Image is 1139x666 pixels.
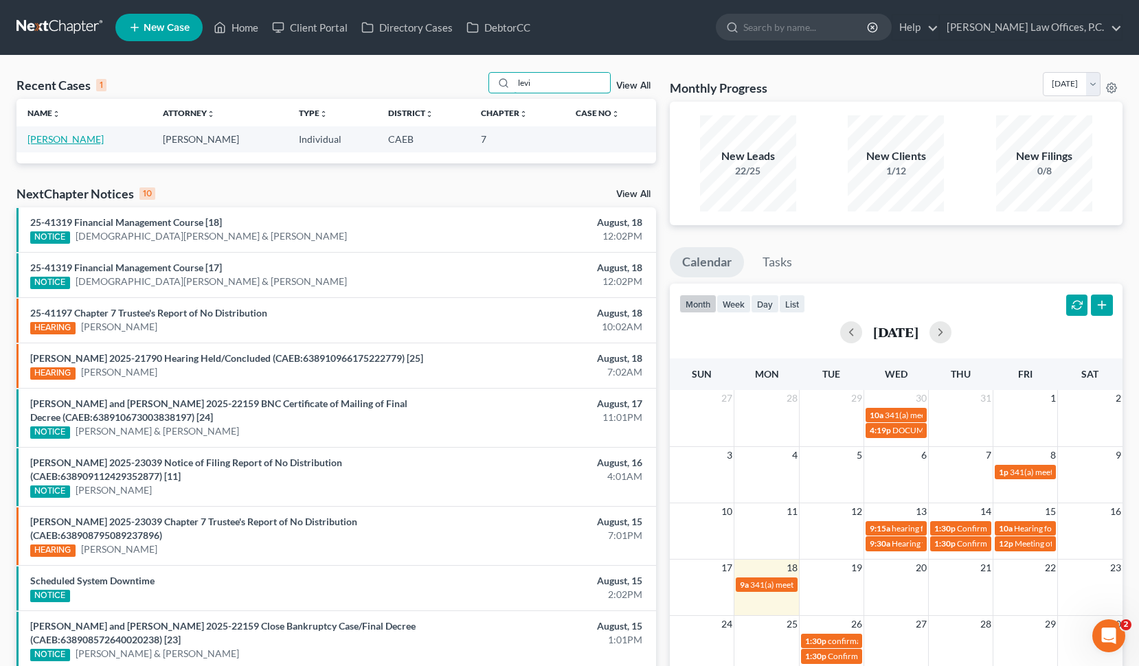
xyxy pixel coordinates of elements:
a: Calendar [670,247,744,277]
a: Home [207,15,265,40]
span: 27 [914,616,928,632]
div: August, 18 [447,352,642,365]
div: NextChapter Notices [16,185,155,202]
span: 2 [1120,619,1131,630]
span: Sat [1081,368,1098,380]
div: 7:01PM [447,529,642,542]
a: [DEMOGRAPHIC_DATA][PERSON_NAME] & [PERSON_NAME] [76,229,347,243]
span: Thu [951,368,971,380]
div: 10 [139,187,155,200]
div: August, 18 [447,216,642,229]
div: New Filings [996,148,1092,164]
div: HEARING [30,322,76,334]
span: 13 [914,503,928,520]
div: 12:02PM [447,229,642,243]
span: hearing for [PERSON_NAME] [892,523,997,533]
span: Wed [885,368,907,380]
div: Recent Cases [16,77,106,93]
td: Individual [288,126,377,152]
span: 1:30p [934,538,956,549]
div: 12:02PM [447,275,642,288]
span: 12p [999,538,1013,549]
span: 1p [999,467,1008,477]
a: Directory Cases [354,15,460,40]
div: 0/8 [996,164,1092,178]
div: HEARING [30,544,76,557]
a: [PERSON_NAME] [76,483,152,497]
a: [PERSON_NAME] 2025-23039 Chapter 7 Trustee's Report of No Distribution (CAEB:638908795089237896) [30,516,357,541]
i: unfold_more [207,110,215,118]
span: 1:30p [805,651,826,661]
span: 30 [1109,616,1123,632]
div: NOTICE [30,485,70,498]
a: [DEMOGRAPHIC_DATA][PERSON_NAME] & [PERSON_NAME] [76,275,347,288]
span: confirmation hearing for [PERSON_NAME] [828,636,982,646]
i: unfold_more [519,110,528,118]
a: [PERSON_NAME] & [PERSON_NAME] [76,647,239,661]
span: 12 [850,503,864,520]
div: NOTICE [30,277,70,289]
i: unfold_more [425,110,433,118]
span: 23 [1109,560,1123,576]
h2: [DATE] [873,325,918,339]
span: 10a [870,410,883,420]
div: 11:01PM [447,411,642,424]
span: 27 [720,390,734,406]
a: [PERSON_NAME] [81,365,157,379]
i: unfold_more [319,110,328,118]
span: 3 [725,447,734,463]
span: 10a [999,523,1013,533]
span: 24 [720,616,734,632]
span: 30 [914,390,928,406]
div: 10:02AM [447,320,642,334]
div: NOTICE [30,426,70,439]
span: 22 [1044,560,1057,576]
iframe: Intercom live chat [1092,619,1125,652]
div: 22/25 [700,164,796,178]
span: 4 [791,447,799,463]
div: August, 17 [447,397,642,411]
a: [PERSON_NAME] and [PERSON_NAME] 2025-22159 BNC Certificate of Mailing of Final Decree (CAEB:63891... [30,398,407,423]
button: day [751,295,779,313]
div: NOTICE [30,649,70,661]
span: 7 [984,447,993,463]
span: 1:30p [934,523,956,533]
a: Case Nounfold_more [576,108,620,118]
span: 9:30a [870,538,890,549]
a: Client Portal [265,15,354,40]
a: Scheduled System Downtime [30,575,155,586]
i: unfold_more [52,110,60,118]
div: August, 18 [447,261,642,275]
span: 15 [1044,503,1057,520]
span: 26 [850,616,864,632]
span: Sun [692,368,712,380]
a: DebtorCC [460,15,537,40]
span: 28 [785,390,799,406]
div: 1 [96,79,106,91]
span: 9a [740,579,749,590]
input: Search by name... [743,14,869,40]
div: NOTICE [30,590,70,602]
span: 19 [850,560,864,576]
a: [PERSON_NAME] and [PERSON_NAME] 2025-22159 Close Bankruptcy Case/Final Decree (CAEB:6389085726400... [30,620,416,645]
span: 14 [979,503,993,520]
span: 20 [914,560,928,576]
span: 18 [785,560,799,576]
a: [PERSON_NAME] & [PERSON_NAME] [76,424,239,438]
a: 25-41319 Financial Management Course [17] [30,262,222,273]
span: 8 [1049,447,1057,463]
a: [PERSON_NAME] [27,133,104,145]
span: 25 [785,616,799,632]
div: August, 15 [447,574,642,588]
div: 1/12 [848,164,944,178]
a: Typeunfold_more [299,108,328,118]
span: Hearing for [PERSON_NAME] [892,538,999,549]
span: Confirmation Hearing for [PERSON_NAME] [828,651,985,661]
div: August, 15 [447,515,642,529]
span: Mon [755,368,779,380]
h3: Monthly Progress [670,80,767,96]
a: [PERSON_NAME] 2025-21790 Hearing Held/Concluded (CAEB:638910966175222779) [25] [30,352,423,364]
a: Nameunfold_more [27,108,60,118]
a: View All [616,81,651,91]
div: 7:02AM [447,365,642,379]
